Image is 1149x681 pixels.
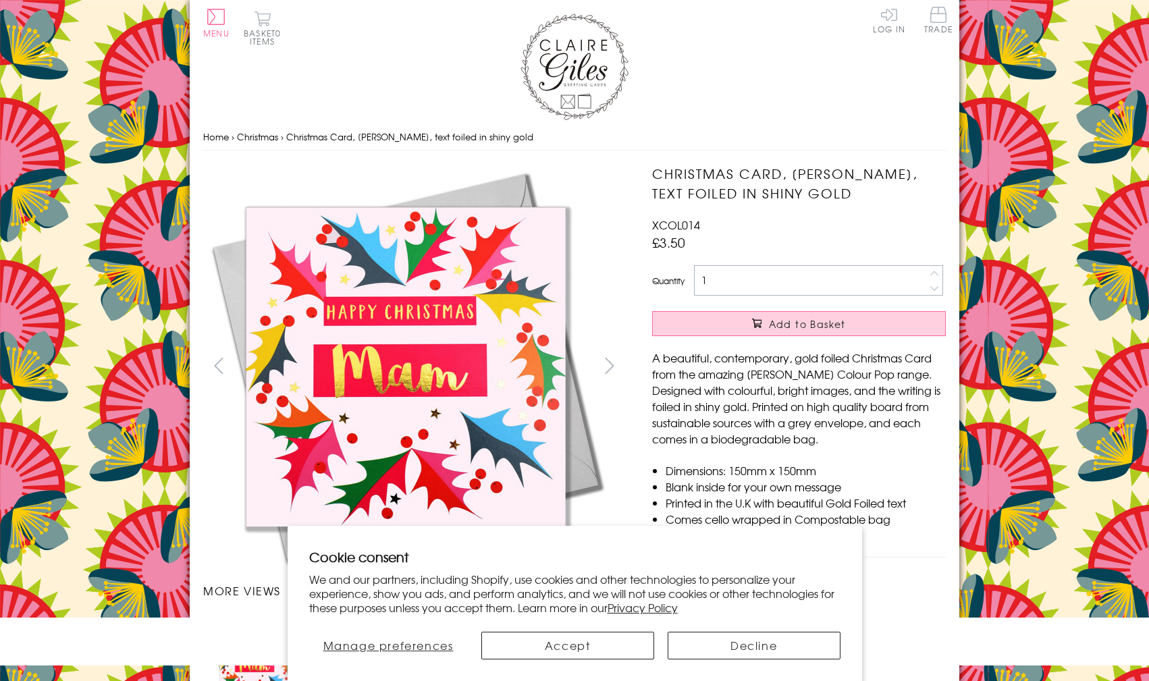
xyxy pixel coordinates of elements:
[668,632,840,659] button: Decline
[281,130,284,143] span: ›
[286,130,533,143] span: Christmas Card, [PERSON_NAME], text foiled in shiny gold
[652,275,685,287] label: Quantity
[309,547,840,566] h2: Cookie consent
[608,599,678,616] a: Privacy Policy
[237,130,278,143] a: Christmas
[323,637,454,653] span: Manage preferences
[203,9,230,37] button: Menu
[652,311,946,336] button: Add to Basket
[203,130,229,143] a: Home
[924,7,953,33] span: Trade
[652,164,946,203] h1: Christmas Card, [PERSON_NAME], text foiled in shiny gold
[203,27,230,39] span: Menu
[625,164,1030,569] img: Christmas Card, Mam Bright Holly, text foiled in shiny gold
[652,233,685,252] span: £3.50
[652,350,946,447] p: A beautiful, contemporary, gold foiled Christmas Card from the amazing [PERSON_NAME] Colour Pop r...
[203,124,946,151] nav: breadcrumbs
[873,7,905,33] a: Log In
[309,572,840,614] p: We and our partners, including Shopify, use cookies and other technologies to personalize your ex...
[595,350,625,381] button: next
[652,217,700,233] span: XCOL014
[666,495,946,511] li: Printed in the U.K with beautiful Gold Foiled text
[203,582,625,599] h3: More views
[666,462,946,479] li: Dimensions: 150mm x 150mm
[244,11,281,45] button: Basket0 items
[232,130,234,143] span: ›
[924,7,953,36] a: Trade
[666,511,946,527] li: Comes cello wrapped in Compostable bag
[769,317,846,331] span: Add to Basket
[203,350,234,381] button: prev
[250,27,281,47] span: 0 items
[520,13,629,120] img: Claire Giles Greetings Cards
[309,632,467,659] button: Manage preferences
[666,479,946,495] li: Blank inside for your own message
[481,632,654,659] button: Accept
[203,164,608,569] img: Christmas Card, Mam Bright Holly, text foiled in shiny gold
